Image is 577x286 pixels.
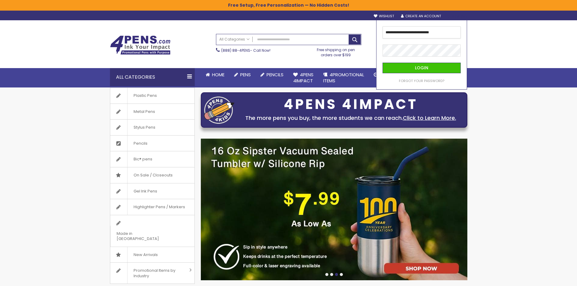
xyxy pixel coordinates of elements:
a: Stylus Pens [110,120,194,135]
span: Metal Pens [127,104,161,120]
a: Forgot Your Password? [399,79,444,83]
span: Bic® pens [127,151,158,167]
span: Highlighter Pens / Markers [127,199,191,215]
a: Promotional Items by Industry [110,263,194,284]
span: Forgot Your Password? [399,78,444,83]
a: Pens [229,68,256,81]
span: Pencils [267,71,284,78]
a: Click to Learn More. [403,114,456,122]
span: - Call Now! [221,48,270,53]
img: /16-oz-the-sipster-vacuum-sealed-tumbler-with-silicone-rip.html [201,139,467,280]
span: Plastic Pens [127,88,163,104]
a: Metal Pens [110,104,194,120]
a: Pencils [256,68,288,81]
a: On Sale / Closeouts [110,167,194,183]
a: 4PROMOTIONALITEMS [318,68,369,88]
iframe: Google Customer Reviews [527,270,577,286]
a: 4Pens4impact [288,68,318,88]
span: Promotional Items by Industry [127,263,187,284]
img: four_pen_logo.png [204,96,234,124]
span: 4Pens 4impact [293,71,313,84]
a: Home [201,68,229,81]
span: Login [415,65,428,71]
a: Gel Ink Pens [110,183,194,199]
span: 4PROMOTIONAL ITEMS [323,71,364,84]
span: Gel Ink Pens [127,183,163,199]
a: Plastic Pens [110,88,194,104]
a: New Arrivals [110,247,194,263]
span: Made in [GEOGRAPHIC_DATA] [110,226,179,247]
a: Wishlist [374,14,394,18]
a: Made in [GEOGRAPHIC_DATA] [110,215,194,247]
span: Stylus Pens [127,120,161,135]
a: Rush [369,68,396,81]
div: All Categories [110,68,195,86]
div: 4PENS 4IMPACT [237,98,464,111]
div: Free shipping on pen orders over $199 [310,45,361,57]
span: New Arrivals [127,247,164,263]
div: The more pens you buy, the more students we can reach. [237,114,464,122]
img: 4Pens Custom Pens and Promotional Products [110,35,171,55]
a: (888) 88-4PENS [221,48,250,53]
button: Login [383,63,461,73]
div: Sign In [447,14,467,19]
span: All Categories [219,37,250,42]
a: Create an Account [401,14,441,18]
a: Bic® pens [110,151,194,167]
span: Home [212,71,224,78]
span: On Sale / Closeouts [127,167,179,183]
span: Pencils [127,136,154,151]
span: Pens [240,71,251,78]
a: Highlighter Pens / Markers [110,199,194,215]
a: Pencils [110,136,194,151]
a: All Categories [216,34,253,44]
